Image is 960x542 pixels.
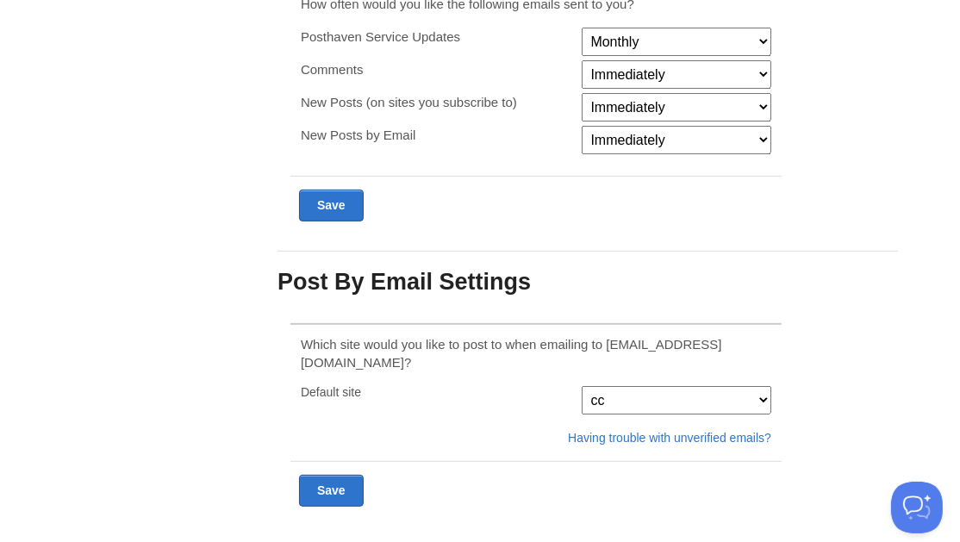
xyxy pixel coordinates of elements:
p: Comments [301,60,570,78]
h3: Post By Email Settings [277,270,898,296]
p: New Posts by Email [301,126,570,144]
p: Posthaven Service Updates [301,28,570,46]
input: Save [299,475,364,507]
a: Having trouble with unverified emails? [568,431,771,445]
input: Save [299,190,364,221]
p: Which site would you like to post to when emailing to [EMAIL_ADDRESS][DOMAIN_NAME]? [301,335,771,371]
div: Default site [296,386,576,398]
p: New Posts (on sites you subscribe to) [301,93,570,111]
iframe: Help Scout Beacon - Open [891,482,943,533]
